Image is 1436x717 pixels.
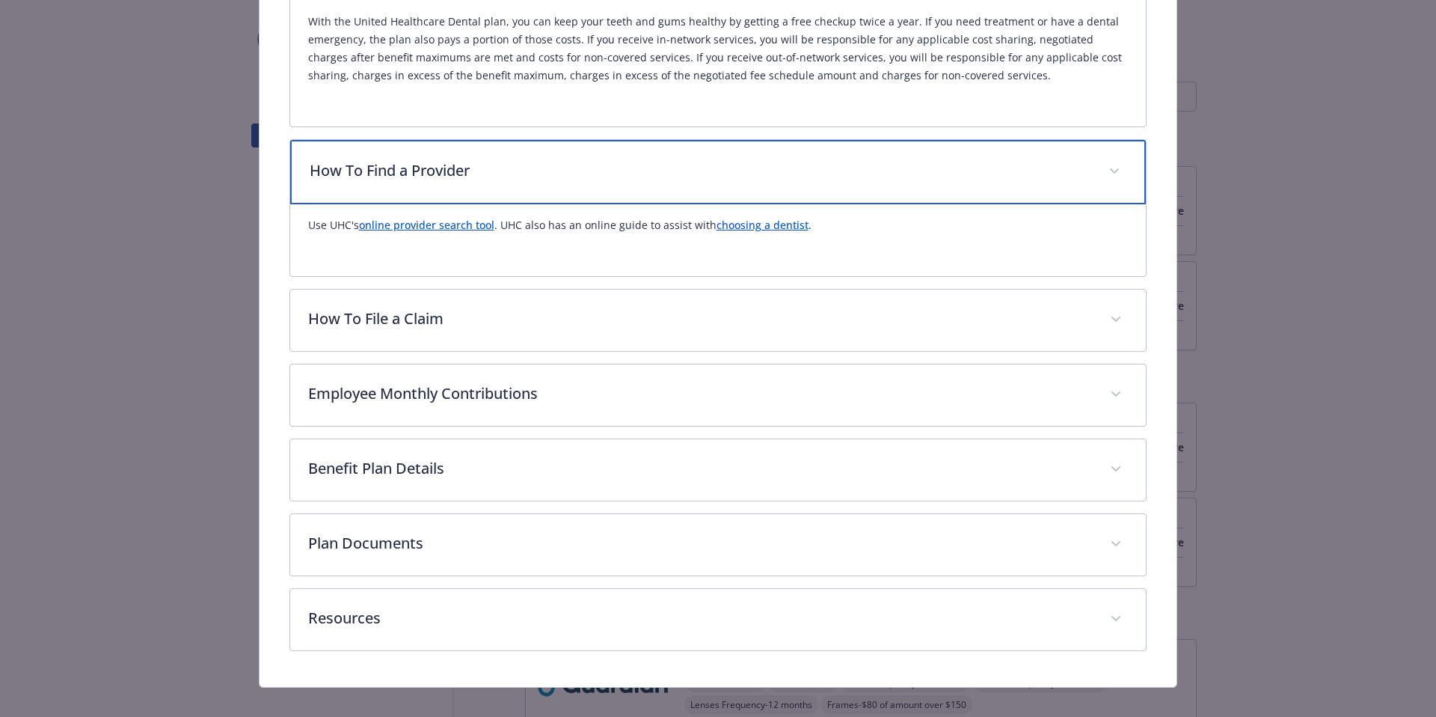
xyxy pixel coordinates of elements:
[290,589,1147,650] div: Resources
[290,514,1147,576] div: Plan Documents
[308,607,1093,629] p: Resources
[308,382,1093,405] p: Employee Monthly Contributions
[717,218,808,232] a: choosing a dentist
[310,159,1091,182] p: How To Find a Provider
[308,532,1093,555] p: Plan Documents
[290,439,1147,501] div: Benefit Plan Details
[308,13,1129,85] p: With the United Healthcare Dental plan, you can keep your teeth and gums healthy by getting a fre...
[308,457,1093,480] p: Benefit Plan Details
[290,364,1147,426] div: Employee Monthly Contributions
[290,204,1147,276] div: How To Find a Provider
[290,140,1147,204] div: How To Find a Provider
[359,218,494,232] a: online provider search tool
[308,216,1129,234] p: Use UHC's . UHC also has an online guide to assist with .
[308,308,1093,330] p: How To File a Claim
[290,290,1147,351] div: How To File a Claim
